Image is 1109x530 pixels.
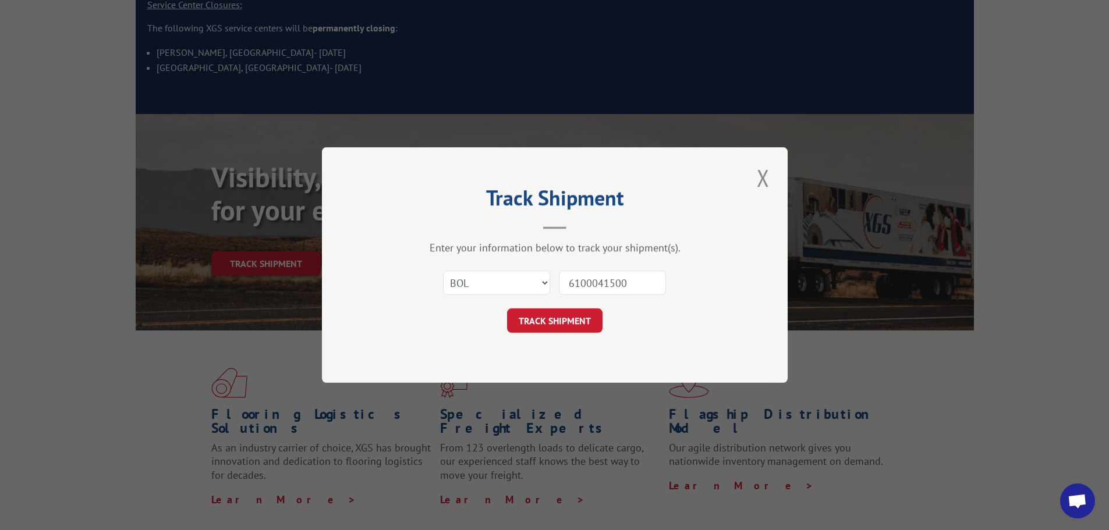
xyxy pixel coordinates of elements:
button: Close modal [753,162,773,194]
input: Number(s) [559,271,666,295]
div: Enter your information below to track your shipment(s). [380,241,729,254]
h2: Track Shipment [380,190,729,212]
a: Open chat [1060,483,1095,518]
button: TRACK SHIPMENT [507,308,603,333]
